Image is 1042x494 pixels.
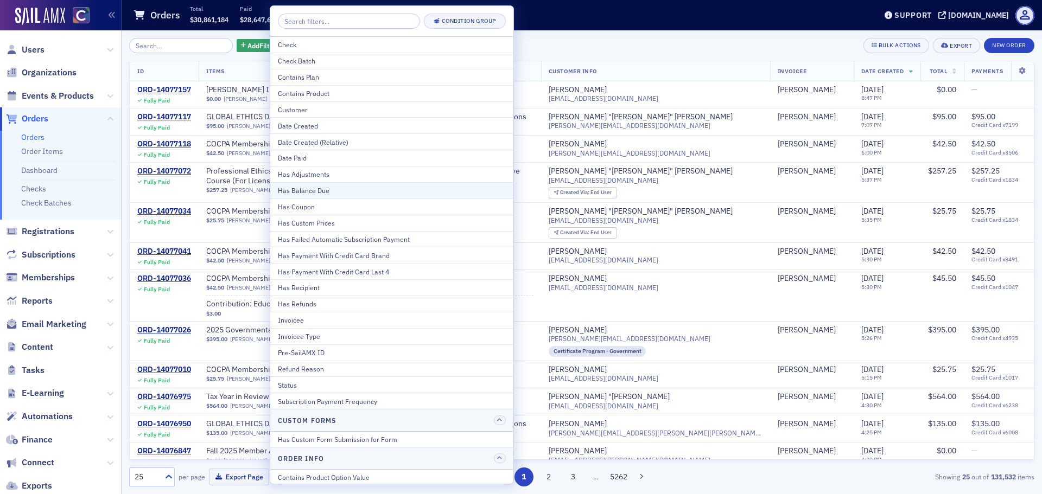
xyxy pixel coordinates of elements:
[137,247,191,256] a: ORD-14077041
[948,10,1009,20] div: [DOMAIN_NAME]
[270,279,513,296] button: Has Recipient
[22,341,53,353] span: Content
[270,133,513,150] button: Date Created (Relative)
[549,274,607,284] a: [PERSON_NAME]
[21,184,46,194] a: Checks
[270,376,513,393] button: Status
[206,95,221,102] span: $0.00
[549,207,733,216] div: [PERSON_NAME] "[PERSON_NAME]" [PERSON_NAME]
[861,216,882,223] time: 5:35 PM
[549,419,607,429] div: [PERSON_NAME]
[778,392,836,402] div: [PERSON_NAME]
[206,446,420,456] span: Fall 2025 Member Appreciation Day – CPE on the House (FREE)
[206,217,224,224] span: $25.75
[270,101,513,118] button: Customer
[778,166,846,176] span: Chris Nelson
[278,283,506,292] div: Has Recipient
[224,95,267,102] a: [PERSON_NAME]
[778,247,846,256] span: Jason Bourget
[179,472,205,482] label: per page
[137,419,191,429] a: ORD-14076950
[137,166,191,176] a: ORD-14077072
[549,94,658,102] span: [EMAIL_ADDRESS][DOMAIN_NAME]
[6,410,73,422] a: Automations
[336,5,374,12] p: Net
[137,85,191,95] a: ORD-14077157
[778,139,836,149] a: [PERSON_NAME]
[549,176,658,184] span: [EMAIL_ADDRESS][DOMAIN_NAME]
[950,43,972,49] div: Export
[206,207,343,216] a: COCPA Membership (Monthly)
[549,85,607,95] a: [PERSON_NAME]
[861,149,882,156] time: 6:00 PM
[230,402,274,409] a: [PERSON_NAME]
[971,176,1026,183] span: Credit Card x1834
[861,121,882,129] time: 7:07 PM
[928,166,956,176] span: $257.25
[778,85,836,95] div: [PERSON_NAME]
[971,149,1026,156] span: Credit Card x3506
[227,375,270,382] a: [PERSON_NAME]
[549,247,607,256] a: [PERSON_NAME]
[778,166,836,176] div: [PERSON_NAME]
[442,18,496,24] div: Condition Group
[270,182,513,198] button: Has Balance Due
[778,247,836,256] div: [PERSON_NAME]
[984,40,1034,49] a: New Order
[278,88,506,98] div: Contains Product
[560,230,612,236] div: End User
[227,150,270,157] a: [PERSON_NAME]
[6,318,86,330] a: Email Marketing
[932,206,956,216] span: $25.75
[129,38,233,53] input: Search…
[6,387,64,399] a: E-Learning
[206,365,343,375] a: COCPA Membership (Monthly)
[778,207,836,216] div: [PERSON_NAME]
[278,56,506,66] div: Check Batch
[549,112,733,122] a: [PERSON_NAME] "[PERSON_NAME]" [PERSON_NAME]
[278,137,506,147] div: Date Created (Relative)
[778,139,846,149] span: Chris Posey
[144,259,170,266] div: Fully Paid
[206,139,343,149] a: COCPA Membership (Monthly)
[6,295,53,307] a: Reports
[206,112,526,122] a: GLOBAL ETHICS DAY: 2025 [US_STATE] Board of Accountancy Statutes, Rules, and Regulations
[6,480,52,492] a: Exports
[21,198,72,208] a: Check Batches
[137,365,191,375] a: ORD-14077010
[560,229,590,236] span: Created Via :
[240,15,278,24] span: $28,647,661
[971,67,1003,75] span: Payments
[206,67,225,75] span: Items
[278,434,506,444] div: Has Custom Form Submission for Form
[549,139,607,149] a: [PERSON_NAME]
[609,467,628,486] button: 5262
[861,166,884,176] span: [DATE]
[137,112,191,122] a: ORD-14077117
[863,38,929,53] button: Bulk Actions
[937,85,956,94] span: $0.00
[894,10,932,20] div: Support
[227,217,270,224] a: [PERSON_NAME]
[778,325,836,335] a: [PERSON_NAME]
[206,139,343,149] span: COCPA Membership
[932,112,956,121] span: $95.00
[549,325,607,335] div: [PERSON_NAME]
[206,325,343,335] span: 2025 Governmental Conference
[206,257,224,264] span: $42.50
[278,153,506,163] div: Date Paid
[514,467,533,486] button: 1
[270,117,513,133] button: Date Created
[22,67,77,79] span: Organizations
[861,67,904,75] span: Date Created
[230,336,274,343] a: [PERSON_NAME]
[861,273,884,283] span: [DATE]
[778,112,846,122] span: Dave O'Farrell
[206,299,447,309] span: Contribution: Educational Foundation (Subscription Donation)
